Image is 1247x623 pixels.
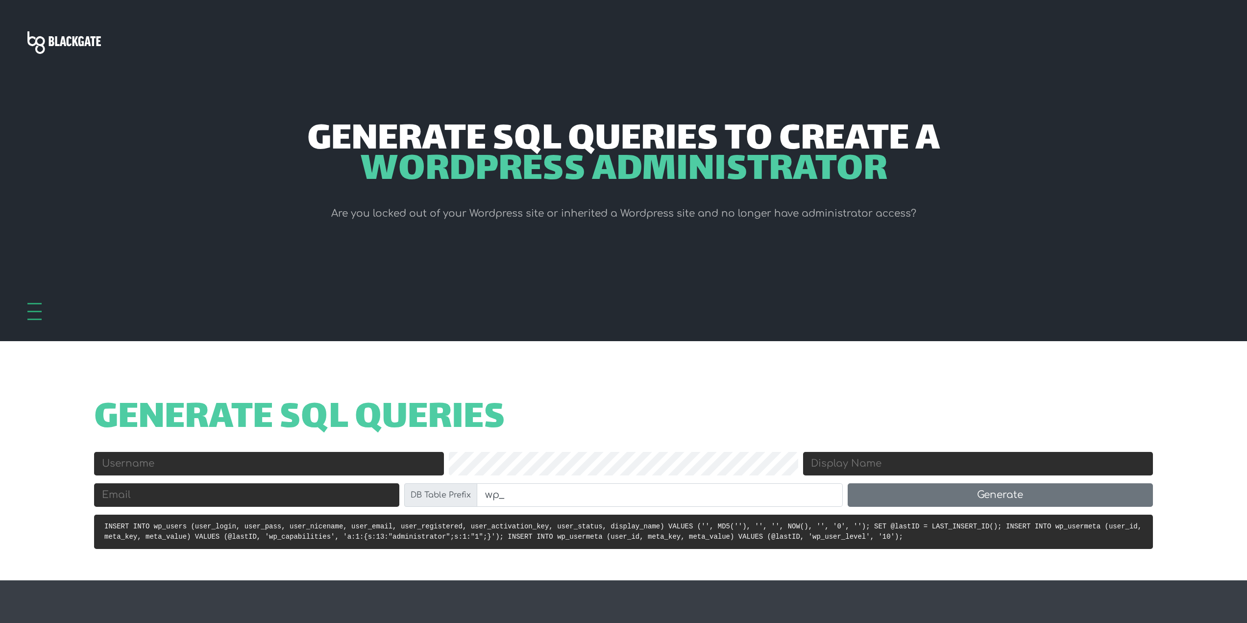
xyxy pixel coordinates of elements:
input: Email [94,483,399,507]
span: to create a [725,125,940,156]
span: Generate SQL Queries [307,125,718,156]
span: Generate SQL Queries [94,404,505,434]
code: INSERT INTO wp_users (user_login, user_pass, user_nicename, user_email, user_registered, user_act... [104,523,1142,541]
input: Username [94,452,444,475]
p: Are you locked out of your Wordpress site or inherited a Wordpress site and no longer have admini... [229,204,1019,224]
input: wp_ [477,483,843,507]
label: DB Table Prefix [404,483,477,507]
button: Generate [848,483,1153,507]
img: Blackgate [27,31,101,54]
span: WordPress Administrator [360,156,887,186]
input: Display Name [803,452,1153,475]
